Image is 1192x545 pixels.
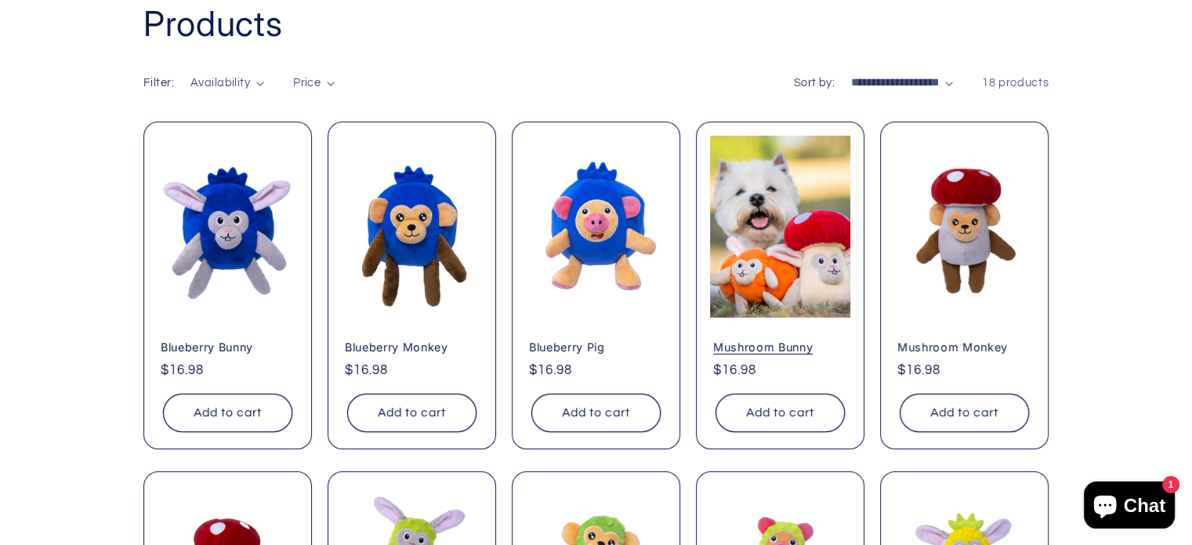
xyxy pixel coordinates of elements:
[190,77,250,89] span: Availability
[293,77,321,89] span: Price
[794,77,835,89] label: Sort by:
[982,77,1049,89] span: 18 products
[190,74,264,92] summary: Availability (0 selected)
[900,394,1029,432] button: Add to cart
[716,394,845,432] button: Add to cart
[163,394,292,432] button: Add to cart
[713,340,847,354] a: Mushroom Bunny
[345,340,479,354] a: Blueberry Monkey
[897,340,1031,354] a: Mushroom Monkey
[347,394,476,432] button: Add to cart
[293,74,335,92] summary: Price
[143,2,1049,46] h1: Products
[529,340,663,354] a: Blueberry Pig
[161,340,295,354] a: Blueberry Bunny
[531,394,661,432] button: Add to cart
[1079,481,1179,532] inbox-online-store-chat: Shopify online store chat
[143,74,174,92] h2: Filter:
